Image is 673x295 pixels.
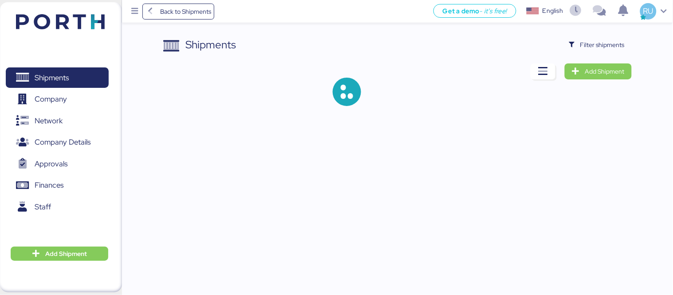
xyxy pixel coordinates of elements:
[6,197,109,217] a: Staff
[6,67,109,88] a: Shipments
[35,179,63,192] span: Finances
[11,247,108,261] button: Add Shipment
[585,66,625,77] span: Add Shipment
[35,201,51,213] span: Staff
[6,110,109,131] a: Network
[35,114,63,127] span: Network
[580,39,625,50] span: Filter shipments
[643,5,653,17] span: RU
[142,4,215,20] a: Back to Shipments
[565,63,632,79] a: Add Shipment
[45,248,87,259] span: Add Shipment
[562,37,632,53] button: Filter shipments
[160,6,211,17] span: Back to Shipments
[6,153,109,174] a: Approvals
[6,89,109,110] a: Company
[35,157,67,170] span: Approvals
[35,93,67,106] span: Company
[127,4,142,19] button: Menu
[35,136,91,149] span: Company Details
[6,175,109,196] a: Finances
[543,6,563,16] div: English
[35,71,69,84] span: Shipments
[186,37,236,53] div: Shipments
[6,132,109,153] a: Company Details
